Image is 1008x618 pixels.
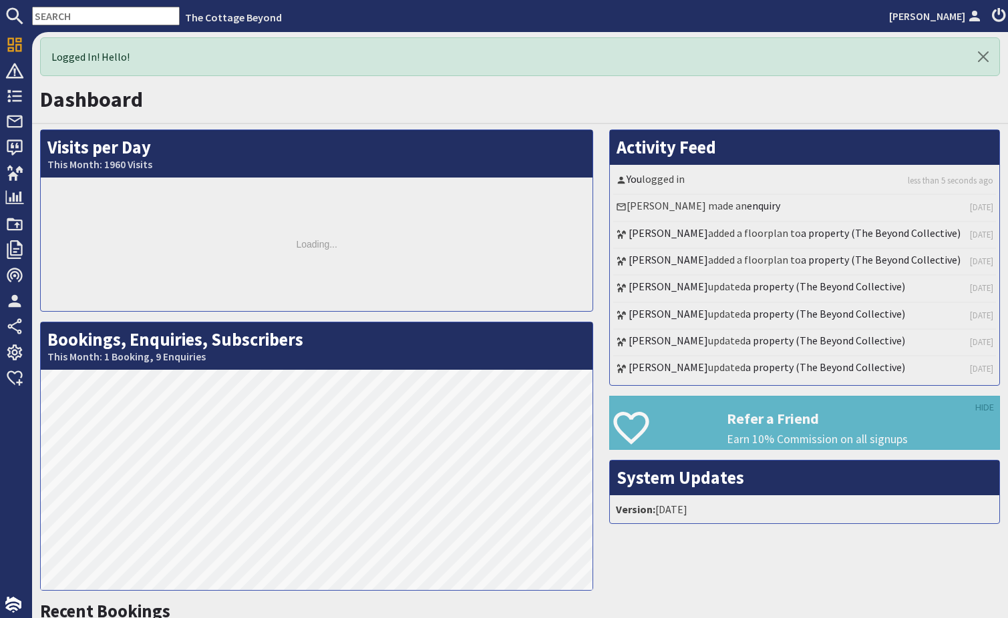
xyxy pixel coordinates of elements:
[47,350,586,363] small: This Month: 1 Booking, 9 Enquiries
[609,396,1000,450] a: Refer a Friend Earn 10% Commission on all signups
[970,282,993,294] a: [DATE]
[970,309,993,322] a: [DATE]
[613,330,996,356] li: updated
[613,303,996,330] li: updated
[629,226,708,240] a: [PERSON_NAME]
[32,7,180,25] input: SEARCH
[613,356,996,382] li: updated
[613,168,996,195] li: logged in
[41,322,593,370] h2: Bookings, Enquiries, Subscribers
[629,334,708,347] a: [PERSON_NAME]
[40,37,1000,76] div: Logged In! Hello!
[613,195,996,222] li: [PERSON_NAME] made an
[629,360,708,374] a: [PERSON_NAME]
[801,226,961,240] a: a property (The Beyond Collective)
[629,307,708,320] a: [PERSON_NAME]
[970,228,993,241] a: [DATE]
[5,597,21,613] img: staytech_i_w-64f4e8e9ee0a9c174fd5317b4b171b261742d2d393467e5bdba4413f4f884c10.svg
[970,201,993,214] a: [DATE]
[627,172,642,186] a: You
[975,400,994,415] a: HIDE
[727,410,999,427] h3: Refer a Friend
[613,276,996,302] li: updated
[727,430,999,448] p: Earn 10% Commission on all signups
[747,199,780,212] a: enquiry
[908,174,993,187] a: less than 5 seconds ago
[613,499,996,520] li: [DATE]
[613,222,996,249] li: added a floorplan to
[801,253,961,266] a: a property (The Beyond Collective)
[970,336,993,348] a: [DATE]
[613,249,996,276] li: added a floorplan to
[745,360,905,374] a: a property (The Beyond Collective)
[617,136,716,158] a: Activity Feed
[617,467,744,489] a: System Updates
[889,8,984,24] a: [PERSON_NAME]
[745,307,905,320] a: a property (The Beyond Collective)
[185,11,282,24] a: The Cottage Beyond
[41,178,593,311] div: Loading...
[616,503,655,516] strong: Version:
[47,158,586,171] small: This Month: 1960 Visits
[745,280,905,293] a: a property (The Beyond Collective)
[629,253,708,266] a: [PERSON_NAME]
[629,280,708,293] a: [PERSON_NAME]
[970,362,993,375] a: [DATE]
[745,334,905,347] a: a property (The Beyond Collective)
[40,86,143,113] a: Dashboard
[970,255,993,268] a: [DATE]
[41,130,593,178] h2: Visits per Day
